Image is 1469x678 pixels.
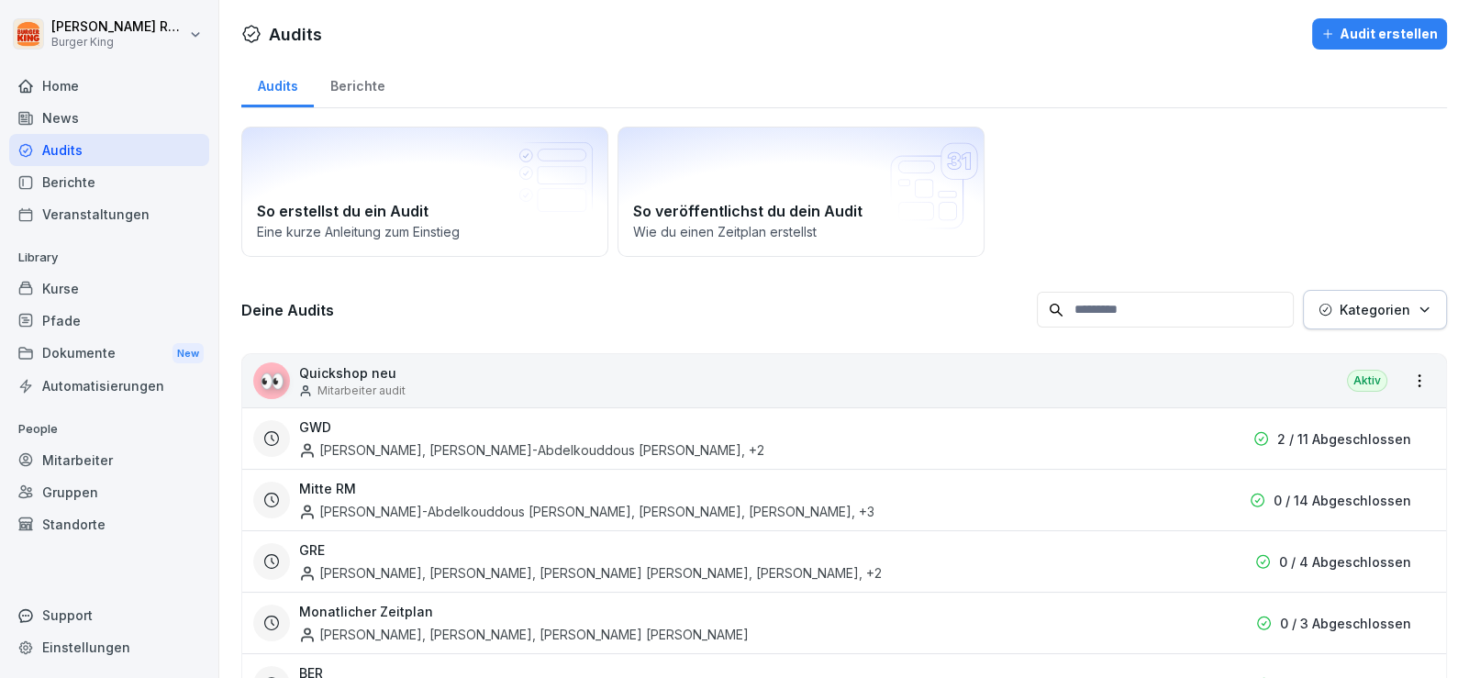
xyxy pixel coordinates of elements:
[317,383,406,399] p: Mitarbeiter audit
[172,343,204,364] div: New
[299,625,749,644] div: [PERSON_NAME], [PERSON_NAME], [PERSON_NAME] [PERSON_NAME]
[9,337,209,371] a: DokumenteNew
[314,61,401,107] a: Berichte
[299,540,325,560] h3: GRE
[9,599,209,631] div: Support
[9,337,209,371] div: Dokumente
[299,363,406,383] p: Quickshop neu
[299,502,874,521] div: [PERSON_NAME]-Abdelkouddous [PERSON_NAME], [PERSON_NAME], [PERSON_NAME] , +3
[299,479,356,498] h3: Mitte RM
[1303,290,1447,329] button: Kategorien
[1312,18,1447,50] button: Audit erstellen
[299,417,331,437] h3: GWD
[9,243,209,272] p: Library
[9,70,209,102] a: Home
[241,61,314,107] a: Audits
[9,370,209,402] a: Automatisierungen
[257,222,593,241] p: Eine kurze Anleitung zum Einstieg
[253,362,290,399] div: 👀
[1277,429,1411,449] p: 2 / 11 Abgeschlossen
[299,440,764,460] div: [PERSON_NAME], [PERSON_NAME]-Abdelkouddous [PERSON_NAME] , +2
[9,166,209,198] a: Berichte
[51,19,185,35] p: [PERSON_NAME] Rohrich
[257,200,593,222] h2: So erstellst du ein Audit
[618,127,985,257] a: So veröffentlichst du dein AuditWie du einen Zeitplan erstellst
[1279,552,1411,572] p: 0 / 4 Abgeschlossen
[9,415,209,444] p: People
[9,444,209,476] a: Mitarbeiter
[9,305,209,337] a: Pfade
[51,36,185,49] p: Burger King
[1321,24,1438,44] div: Audit erstellen
[1347,370,1387,392] div: Aktiv
[633,200,969,222] h2: So veröffentlichst du dein Audit
[9,134,209,166] a: Audits
[299,563,882,583] div: [PERSON_NAME], [PERSON_NAME], [PERSON_NAME] [PERSON_NAME], [PERSON_NAME] , +2
[633,222,969,241] p: Wie du einen Zeitplan erstellst
[9,102,209,134] a: News
[1340,300,1410,319] p: Kategorien
[1274,491,1411,510] p: 0 / 14 Abgeschlossen
[241,127,608,257] a: So erstellst du ein AuditEine kurze Anleitung zum Einstieg
[9,508,209,540] a: Standorte
[9,476,209,508] a: Gruppen
[9,272,209,305] a: Kurse
[299,602,433,621] h3: Monatlicher Zeitplan
[9,631,209,663] a: Einstellungen
[269,22,322,47] h1: Audits
[9,198,209,230] a: Veranstaltungen
[241,300,1028,320] h3: Deine Audits
[1280,614,1411,633] p: 0 / 3 Abgeschlossen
